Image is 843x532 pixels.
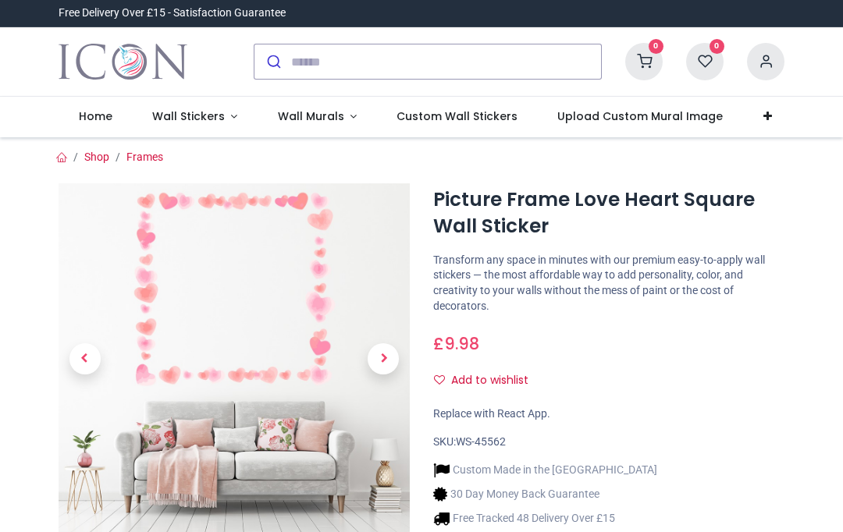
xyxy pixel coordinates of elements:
[258,97,377,137] a: Wall Murals
[625,55,663,67] a: 0
[433,332,479,355] span: £
[433,434,784,450] div: SKU:
[278,108,344,124] span: Wall Murals
[397,108,518,124] span: Custom Wall Stickers
[254,44,291,79] button: Submit
[126,151,163,163] a: Frames
[368,343,399,374] span: Next
[433,186,784,240] h1: Picture Frame Love Heart Square Wall Sticker
[433,367,542,394] button: Add to wishlistAdd to wishlist
[444,332,479,355] span: 9.98
[59,40,187,83] img: Icon Wall Stickers
[59,5,286,21] div: Free Delivery Over £15 - Satisfaction Guarantee
[433,486,657,502] li: 30 Day Money Back Guarantee
[59,236,112,482] a: Previous
[686,55,724,67] a: 0
[433,510,657,527] li: Free Tracked 48 Delivery Over £15
[132,97,258,137] a: Wall Stickers
[557,108,723,124] span: Upload Custom Mural Image
[84,151,109,163] a: Shop
[434,374,445,385] i: Add to wishlist
[433,462,657,478] li: Custom Made in the [GEOGRAPHIC_DATA]
[152,108,225,124] span: Wall Stickers
[710,39,724,54] sup: 0
[456,435,506,448] span: WS-45562
[59,40,187,83] a: Logo of Icon Wall Stickers
[457,5,784,21] iframe: Customer reviews powered by Trustpilot
[69,343,101,374] span: Previous
[79,108,112,124] span: Home
[433,253,784,314] p: Transform any space in minutes with our premium easy-to-apply wall stickers — the most affordable...
[649,39,663,54] sup: 0
[433,406,784,422] div: Replace with React App.
[357,236,411,482] a: Next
